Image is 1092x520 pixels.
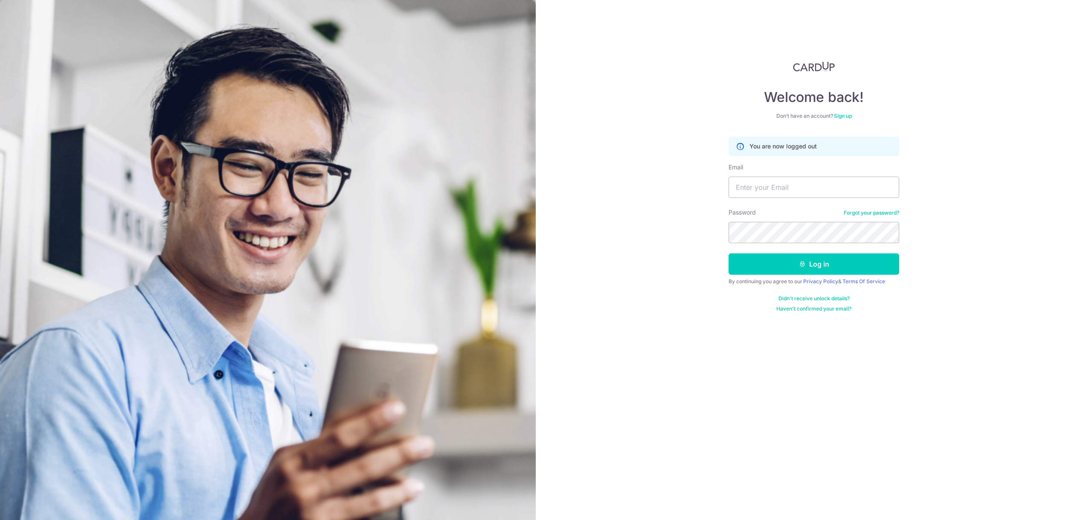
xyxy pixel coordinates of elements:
[729,113,899,119] div: Don’t have an account?
[729,163,743,171] label: Email
[803,278,838,285] a: Privacy Policy
[729,89,899,106] h4: Welcome back!
[778,295,850,302] a: Didn't receive unlock details?
[834,113,852,119] a: Sign up
[729,177,899,198] input: Enter your Email
[729,253,899,275] button: Log in
[793,61,835,72] img: CardUp Logo
[749,142,817,151] p: You are now logged out
[776,305,851,312] a: Haven't confirmed your email?
[729,208,756,217] label: Password
[842,278,885,285] a: Terms Of Service
[844,209,899,216] a: Forgot your password?
[729,278,899,285] div: By continuing you agree to our &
